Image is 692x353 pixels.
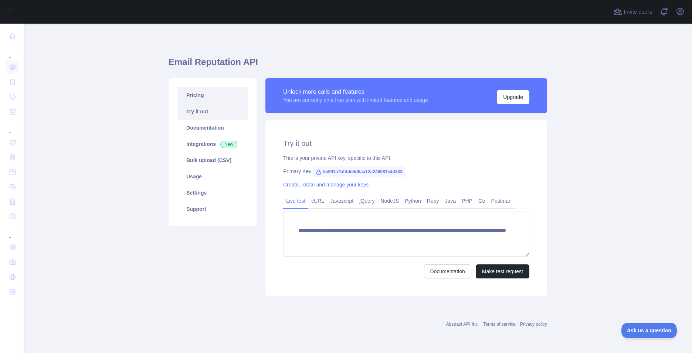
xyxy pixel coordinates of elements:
a: Postman [488,195,515,207]
a: Settings [177,185,248,201]
a: Go [475,195,488,207]
a: PHP [459,195,475,207]
a: NodeJS [377,195,402,207]
iframe: Toggle Customer Support [621,323,677,338]
a: Java [442,195,459,207]
a: Privacy policy [520,322,547,327]
a: Try it out [177,103,248,120]
div: ... [6,44,18,59]
button: Upgrade [497,90,529,104]
span: New [220,141,237,148]
span: 5a901a7bfddd4d6aa12a248081e4d333 [313,166,406,177]
a: cURL [308,195,327,207]
span: Invite users [624,8,652,16]
a: Pricing [177,87,248,103]
div: You are currently on a free plan with limited features and usage [283,96,428,104]
a: Documentation [424,264,471,278]
h1: Email Reputation API [169,56,547,74]
a: Integrations New [177,136,248,152]
a: Python [402,195,424,207]
a: Create, rotate and manage your keys [283,182,369,188]
div: ... [6,120,18,134]
button: Make test request [476,264,529,278]
div: Primary Key: [283,168,529,175]
button: Invite users [612,6,654,18]
div: ... [6,225,18,239]
a: Support [177,201,248,217]
a: Terms of service [483,322,515,327]
h2: Try it out [283,138,529,148]
a: Javascript [327,195,356,207]
a: Bulk upload (CSV) [177,152,248,168]
a: Live test [283,195,308,207]
a: Documentation [177,120,248,136]
div: This is your private API key, specific to this API. [283,154,529,162]
a: Abstract API Inc. [446,322,479,327]
a: Ruby [424,195,442,207]
a: Usage [177,168,248,185]
div: Unlock more calls and features [283,88,428,96]
a: jQuery [356,195,377,207]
